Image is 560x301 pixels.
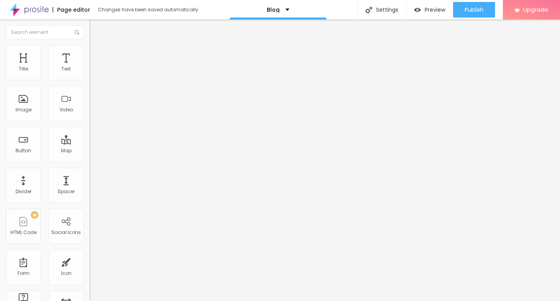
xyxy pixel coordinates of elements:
iframe: Editor [89,19,560,301]
span: Publish [465,7,483,13]
div: Button [16,148,31,153]
div: Text [61,66,71,72]
div: Changes have been saved automatically [98,7,198,12]
p: Blog [267,7,280,12]
img: Icone [75,30,79,35]
button: Preview [406,2,453,18]
div: Title [19,66,28,72]
div: Video [59,107,73,113]
div: Form [17,271,30,276]
input: Search element [6,25,84,39]
img: Icone [366,7,372,13]
div: Map [61,148,72,153]
div: Social Icons [51,230,81,235]
button: Publish [453,2,495,18]
div: Divider [16,189,31,194]
img: view-1.svg [414,7,421,13]
div: HTML Code [10,230,37,235]
span: Preview [425,7,445,13]
div: Spacer [58,189,75,194]
div: Page editor [52,7,90,12]
span: Upgrade [523,6,548,13]
div: Image [16,107,31,113]
div: Icon [61,271,72,276]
